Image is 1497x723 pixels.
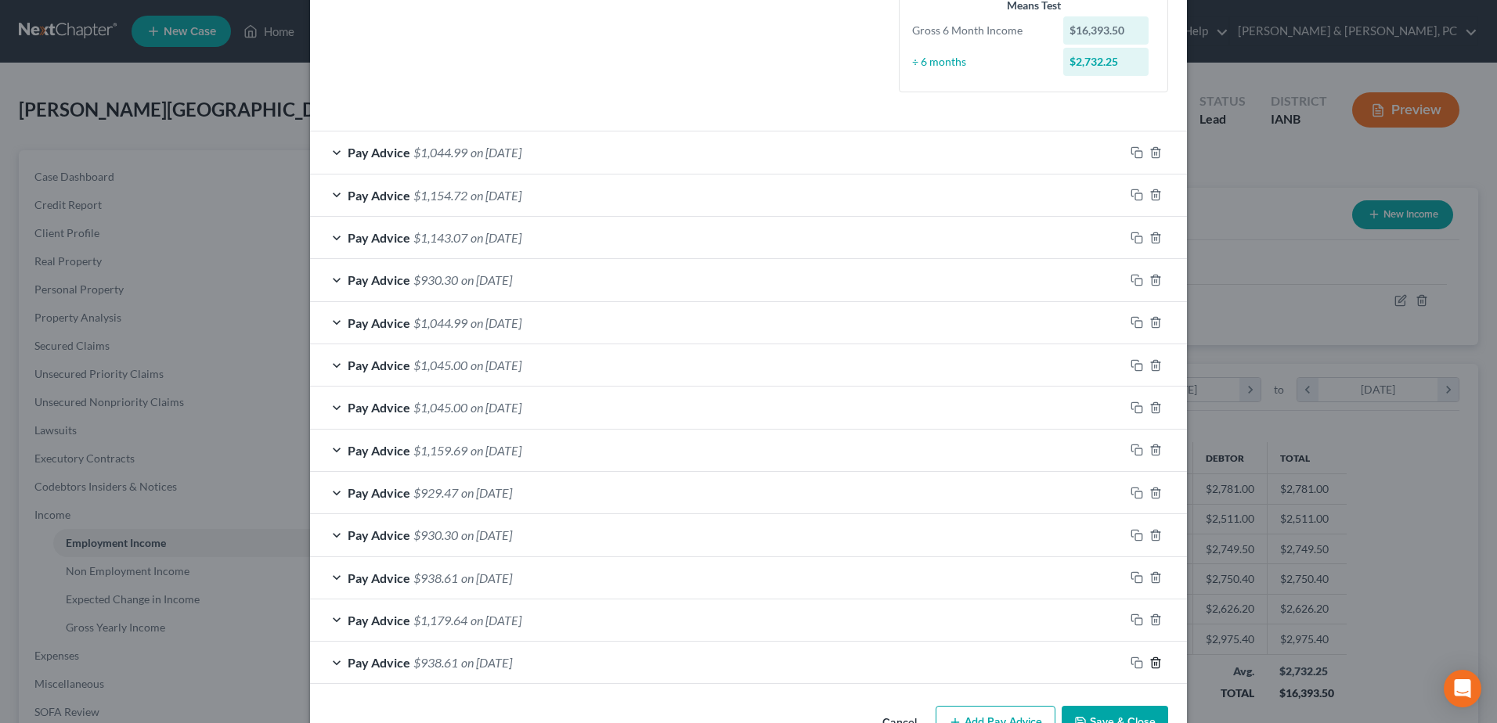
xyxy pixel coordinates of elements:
[413,188,467,203] span: $1,154.72
[413,570,458,585] span: $938.61
[1063,48,1149,76] div: $2,732.25
[348,230,410,245] span: Pay Advice
[413,272,458,287] span: $930.30
[413,655,458,670] span: $938.61
[413,613,467,628] span: $1,179.64
[413,400,467,415] span: $1,045.00
[348,485,410,500] span: Pay Advice
[471,400,521,415] span: on [DATE]
[1063,16,1149,45] div: $16,393.50
[904,54,1055,70] div: ÷ 6 months
[461,527,512,542] span: on [DATE]
[471,443,521,458] span: on [DATE]
[413,315,467,330] span: $1,044.99
[348,315,410,330] span: Pay Advice
[413,527,458,542] span: $930.30
[413,230,467,245] span: $1,143.07
[348,272,410,287] span: Pay Advice
[904,23,1055,38] div: Gross 6 Month Income
[348,145,410,160] span: Pay Advice
[413,485,458,500] span: $929.47
[348,570,410,585] span: Pay Advice
[413,443,467,458] span: $1,159.69
[348,188,410,203] span: Pay Advice
[461,570,512,585] span: on [DATE]
[348,655,410,670] span: Pay Advice
[461,485,512,500] span: on [DATE]
[471,613,521,628] span: on [DATE]
[471,188,521,203] span: on [DATE]
[348,443,410,458] span: Pay Advice
[471,230,521,245] span: on [DATE]
[348,400,410,415] span: Pay Advice
[348,613,410,628] span: Pay Advice
[413,358,467,372] span: $1,045.00
[413,145,467,160] span: $1,044.99
[471,145,521,160] span: on [DATE]
[471,315,521,330] span: on [DATE]
[461,655,512,670] span: on [DATE]
[348,527,410,542] span: Pay Advice
[1444,670,1481,707] div: Open Intercom Messenger
[461,272,512,287] span: on [DATE]
[348,358,410,372] span: Pay Advice
[471,358,521,372] span: on [DATE]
